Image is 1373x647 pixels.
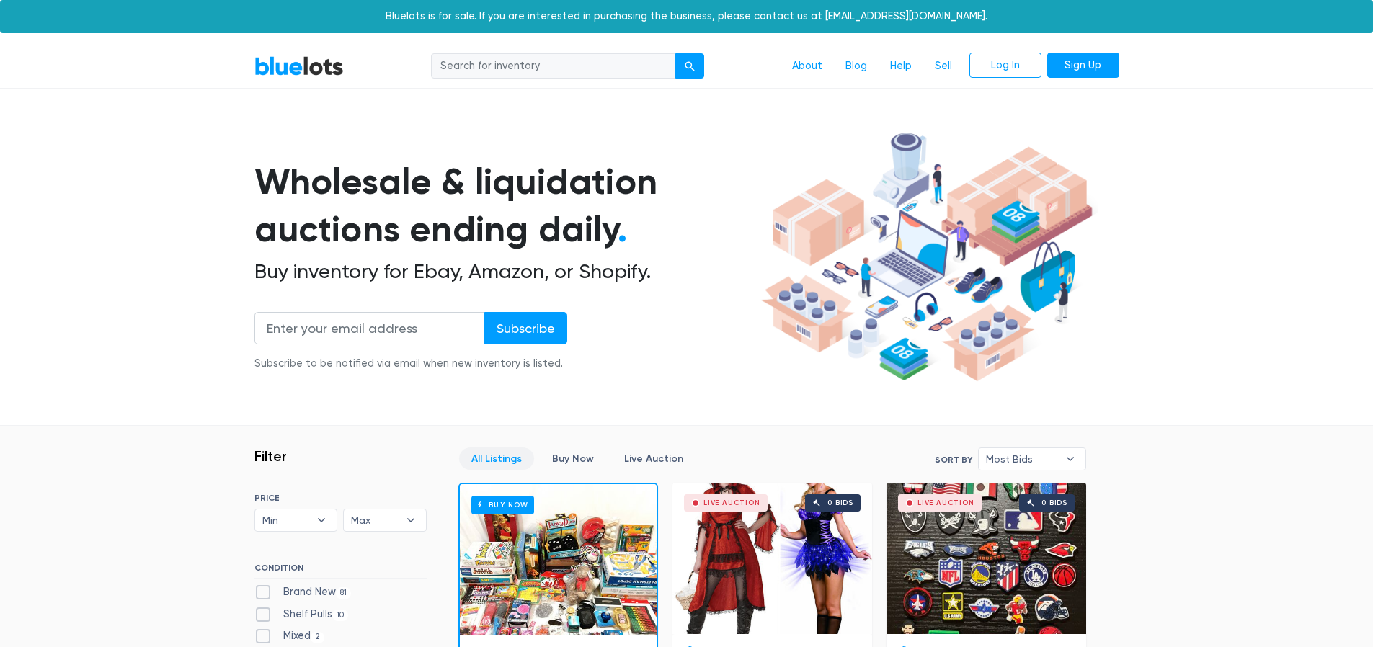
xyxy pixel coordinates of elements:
h6: PRICE [254,493,427,503]
span: . [618,208,627,251]
h6: Buy Now [471,496,534,514]
label: Mixed [254,628,325,644]
label: Brand New [254,584,352,600]
a: All Listings [459,447,534,470]
span: Min [262,509,310,531]
span: 81 [336,587,352,599]
input: Subscribe [484,312,567,344]
a: Blog [834,53,879,80]
a: Live Auction [612,447,696,470]
span: 10 [332,610,349,621]
b: ▾ [306,509,337,531]
div: 0 bids [1041,499,1067,507]
h1: Wholesale & liquidation auctions ending daily [254,158,756,254]
a: Sign Up [1047,53,1119,79]
a: Buy Now [460,484,657,635]
a: Sell [923,53,964,80]
b: ▾ [1055,448,1085,470]
input: Search for inventory [431,53,676,79]
a: Live Auction 0 bids [672,483,872,634]
a: Log In [969,53,1041,79]
a: Help [879,53,923,80]
a: Buy Now [540,447,606,470]
a: About [781,53,834,80]
span: Max [351,509,399,531]
h3: Filter [254,447,287,465]
h2: Buy inventory for Ebay, Amazon, or Shopify. [254,259,756,284]
input: Enter your email address [254,312,485,344]
div: 0 bids [827,499,853,507]
span: Most Bids [986,448,1058,470]
label: Sort By [935,453,972,466]
b: ▾ [396,509,426,531]
div: Live Auction [917,499,974,507]
span: 2 [311,632,325,643]
img: hero-ee84e7d0318cb26816c560f6b4441b76977f77a177738b4e94f68c95b2b83dbb.png [756,126,1098,388]
div: Live Auction [703,499,760,507]
h6: CONDITION [254,563,427,579]
a: Live Auction 0 bids [887,483,1086,634]
div: Subscribe to be notified via email when new inventory is listed. [254,356,567,372]
a: BlueLots [254,55,344,76]
label: Shelf Pulls [254,607,349,623]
